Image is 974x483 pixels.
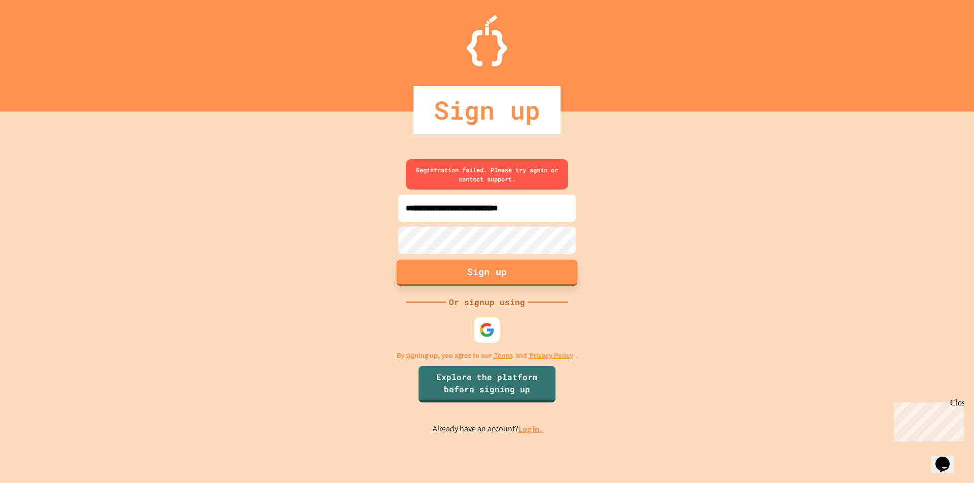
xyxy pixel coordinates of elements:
[397,259,578,286] button: Sign up
[467,15,507,66] img: Logo.svg
[406,159,568,190] div: Registration failed. Please try again or contact support.
[433,423,542,435] p: Already have an account?
[4,4,70,64] div: Chat with us now!Close
[413,86,561,134] div: Sign up
[518,424,542,434] a: Log in.
[890,398,964,441] iframe: chat widget
[397,350,578,361] p: By signing up, you agree to our and .
[530,350,573,361] a: Privacy Policy
[419,366,555,402] a: Explore the platform before signing up
[931,442,964,473] iframe: chat widget
[494,350,513,361] a: Terms
[479,322,495,338] img: google-icon.svg
[446,296,528,308] div: Or signup using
